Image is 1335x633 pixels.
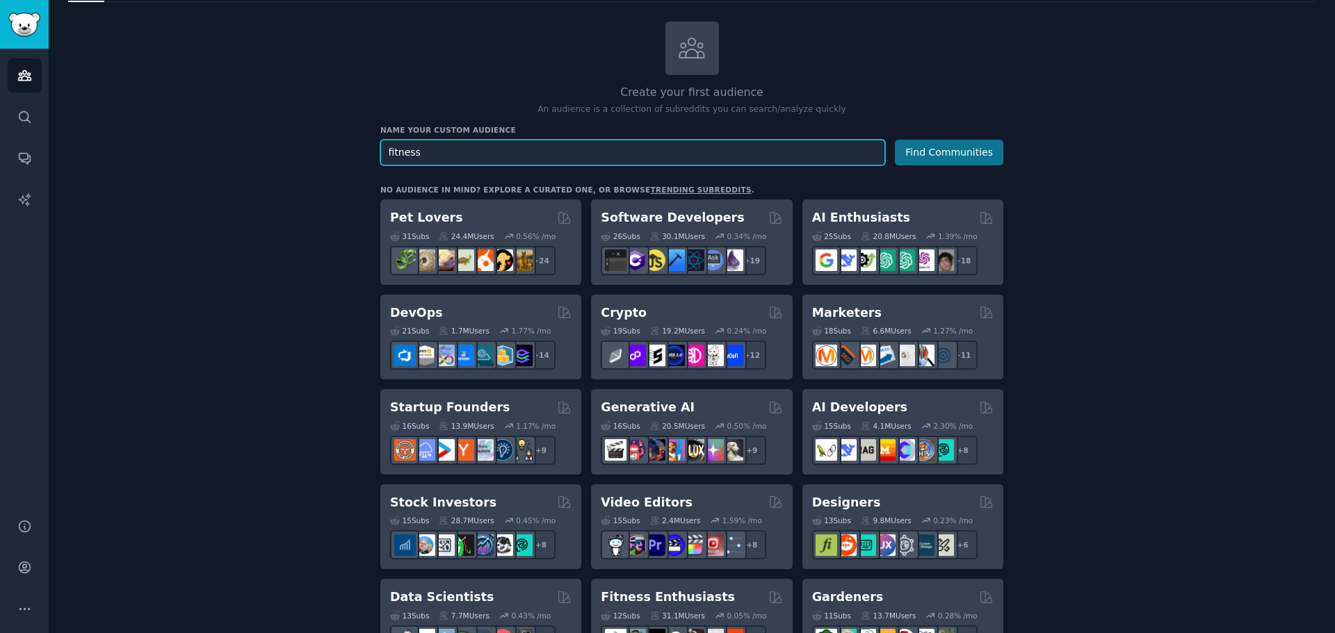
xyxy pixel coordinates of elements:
img: aws_cdk [492,345,513,366]
img: llmops [913,439,934,461]
div: + 6 [948,530,978,559]
img: PlatformEngineers [511,345,533,366]
h2: Fitness Enthusiasts [601,589,735,606]
div: 0.43 % /mo [512,611,551,620]
div: 16 Sub s [601,421,640,431]
img: AItoolsCatalog [855,249,876,271]
img: azuredevops [394,345,416,366]
img: DreamBooth [722,439,743,461]
h2: Generative AI [601,399,695,416]
div: + 8 [737,530,766,559]
img: EntrepreneurRideAlong [394,439,416,461]
div: 1.27 % /mo [933,326,973,336]
img: logodesign [835,534,857,556]
div: 31 Sub s [390,231,429,241]
div: 30.1M Users [650,231,705,241]
img: aivideo [605,439,626,461]
div: + 14 [526,340,556,370]
img: AWS_Certified_Experts [414,345,435,366]
div: 2.30 % /mo [933,421,973,431]
img: leopardgeckos [433,249,455,271]
img: dividends [394,534,416,556]
h2: Data Scientists [390,589,494,606]
h2: AI Enthusiasts [812,209,910,227]
div: 13 Sub s [812,516,851,525]
h2: DevOps [390,304,443,322]
img: content_marketing [816,345,837,366]
img: Emailmarketing [874,345,896,366]
img: elixir [722,249,743,271]
div: 25 Sub s [812,231,851,241]
div: + 24 [526,246,556,275]
img: gopro [605,534,626,556]
img: turtle [453,249,474,271]
div: 9.8M Users [861,516,912,525]
h2: AI Developers [812,399,907,416]
div: 0.28 % /mo [938,611,978,620]
img: PetAdvice [492,249,513,271]
div: 19 Sub s [601,326,640,336]
button: Find Communities [895,140,1003,165]
div: 0.50 % /mo [727,421,767,431]
div: 13 Sub s [390,611,429,620]
img: LangChain [816,439,837,461]
img: learnjavascript [644,249,665,271]
a: trending subreddits [650,186,751,194]
div: 7.7M Users [439,611,489,620]
img: userexperience [893,534,915,556]
img: Youtubevideo [702,534,724,556]
div: 0.34 % /mo [727,231,767,241]
div: 0.56 % /mo [516,231,556,241]
img: StocksAndTrading [472,534,494,556]
img: growmybusiness [511,439,533,461]
img: UI_Design [855,534,876,556]
img: GummySearch logo [8,13,40,37]
img: cockatiel [472,249,494,271]
img: ValueInvesting [414,534,435,556]
img: chatgpt_promptDesign [874,249,896,271]
img: technicalanalysis [511,534,533,556]
img: starryai [702,439,724,461]
div: 0.45 % /mo [516,516,556,525]
img: ethstaker [644,345,665,366]
img: dogbreed [511,249,533,271]
img: DeepSeek [835,439,857,461]
img: Rag [855,439,876,461]
h2: Marketers [812,304,882,322]
div: + 12 [737,340,766,370]
div: 0.24 % /mo [727,326,767,336]
div: 19.2M Users [650,326,705,336]
img: dalle2 [624,439,646,461]
h2: Pet Lovers [390,209,463,227]
h2: Stock Investors [390,494,496,511]
div: + 11 [948,340,978,370]
img: csharp [624,249,646,271]
img: ycombinator [453,439,474,461]
div: + 8 [948,436,978,465]
div: 26 Sub s [601,231,640,241]
img: learndesign [913,534,934,556]
img: reactnative [683,249,704,271]
img: googleads [893,345,915,366]
div: + 19 [737,246,766,275]
img: DeepSeek [835,249,857,271]
img: OpenAIDev [913,249,934,271]
div: 1.17 % /mo [516,421,556,431]
div: 1.39 % /mo [938,231,978,241]
img: AskComputerScience [702,249,724,271]
div: 6.6M Users [861,326,912,336]
div: 1.59 % /mo [722,516,762,525]
img: VideoEditors [663,534,685,556]
div: 1.7M Users [439,326,489,336]
img: premiere [644,534,665,556]
div: 15 Sub s [390,516,429,525]
img: ballpython [414,249,435,271]
p: An audience is a collection of subreddits you can search/analyze quickly [380,104,1003,116]
img: herpetology [394,249,416,271]
img: SaaS [414,439,435,461]
img: UXDesign [874,534,896,556]
img: OpenSourceAI [893,439,915,461]
div: + 9 [737,436,766,465]
img: deepdream [644,439,665,461]
img: AIDevelopersSociety [932,439,954,461]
